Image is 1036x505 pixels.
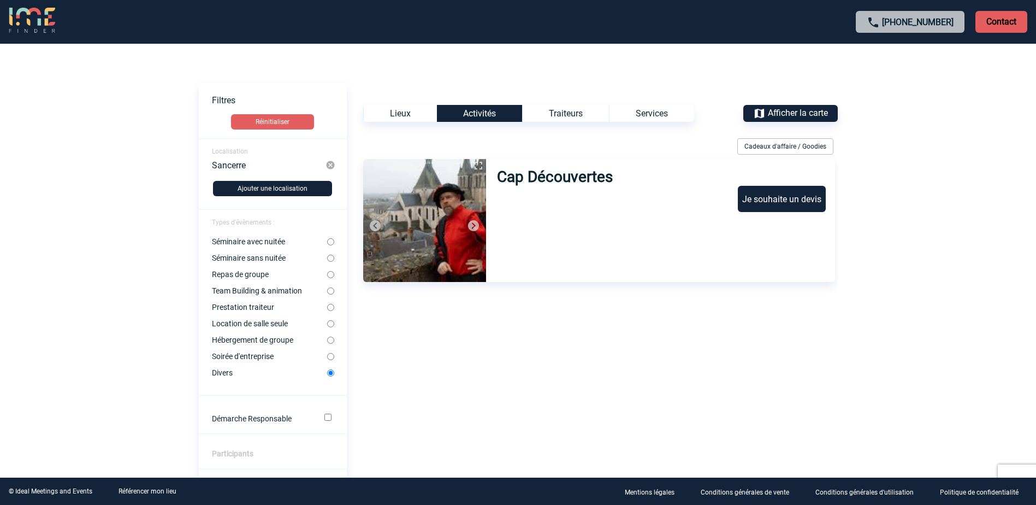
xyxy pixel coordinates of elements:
[437,105,522,122] div: Activités
[325,160,335,170] img: cancel-24-px-g.png
[212,160,326,170] div: Sancerre
[768,108,828,118] span: Afficher la carte
[231,114,314,130] button: Réinitialiser
[692,486,807,497] a: Conditions générales de vente
[609,105,694,122] div: Services
[9,488,92,495] div: © Ideal Meetings and Events
[882,17,954,27] a: [PHONE_NUMBER]
[738,186,826,212] div: Je souhaite un devis
[867,16,880,29] img: call-24-px.png
[212,237,327,246] label: Séminaire avec nuitée
[212,254,327,262] label: Séminaire sans nuitée
[212,368,327,377] label: Divers
[212,449,253,458] label: Participants
[212,219,275,226] span: Types d'évènements :
[940,489,1019,496] p: Politique de confidentialité
[212,148,248,155] span: Localisation
[212,336,327,344] label: Hébergement de groupe
[931,486,1036,497] a: Politique de confidentialité
[733,138,838,155] div: Filtrer sur Cadeaux d'affaire / Goodies
[212,95,347,105] p: Filtres
[213,181,332,196] button: Ajouter une localisation
[363,105,437,122] div: Lieux
[497,168,616,186] h3: Cap Découvertes
[815,489,914,496] p: Conditions générales d'utilisation
[212,414,310,423] label: Démarche Responsable
[212,286,327,295] label: Team Building & animation
[363,159,486,282] img: 1.jpg
[807,486,931,497] a: Conditions générales d'utilisation
[975,11,1027,33] p: Contact
[212,270,327,279] label: Repas de groupe
[199,114,347,130] a: Réinitialiser
[119,488,176,495] a: Référencer mon lieu
[625,489,674,496] p: Mentions légales
[212,303,327,312] label: Prestation traiteur
[522,105,609,122] div: Traiteurs
[212,319,327,328] label: Location de salle seule
[737,138,833,155] div: Cadeaux d'affaire / Goodies
[212,352,327,361] label: Soirée d'entreprise
[324,414,331,421] input: Démarche Responsable
[616,486,692,497] a: Mentions légales
[701,489,789,496] p: Conditions générales de vente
